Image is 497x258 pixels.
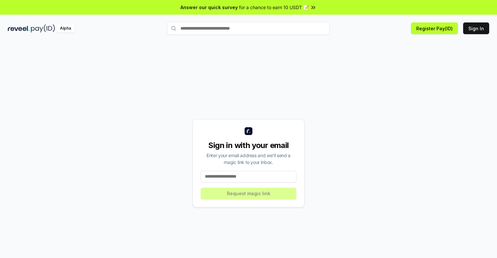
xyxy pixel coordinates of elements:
div: Alpha [56,24,75,33]
span: for a chance to earn 10 USDT 📝 [239,4,309,11]
img: logo_small [245,127,252,135]
div: Sign in with your email [201,140,296,151]
span: Answer our quick survey [180,4,238,11]
div: Enter your email address and we’ll send a magic link to your inbox. [201,152,296,166]
button: Sign In [463,22,489,34]
img: reveel_dark [8,24,30,33]
button: Register Pay(ID) [411,22,458,34]
img: pay_id [31,24,55,33]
